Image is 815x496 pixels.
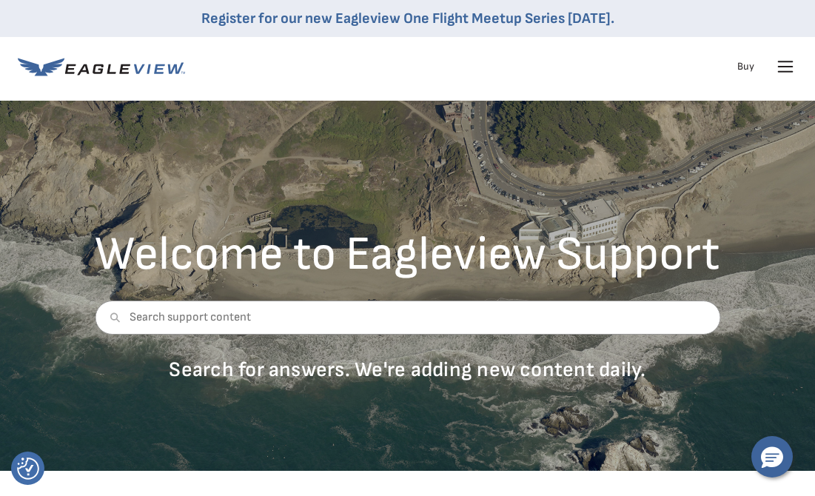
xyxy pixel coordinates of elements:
[751,436,793,477] button: Hello, have a question? Let’s chat.
[17,458,39,480] button: Consent Preferences
[17,458,39,480] img: Revisit consent button
[95,357,720,383] p: Search for answers. We're adding new content daily.
[95,301,720,335] input: Search support content
[737,60,754,73] a: Buy
[95,231,720,278] h2: Welcome to Eagleview Support
[201,10,614,27] a: Register for our new Eagleview One Flight Meetup Series [DATE].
